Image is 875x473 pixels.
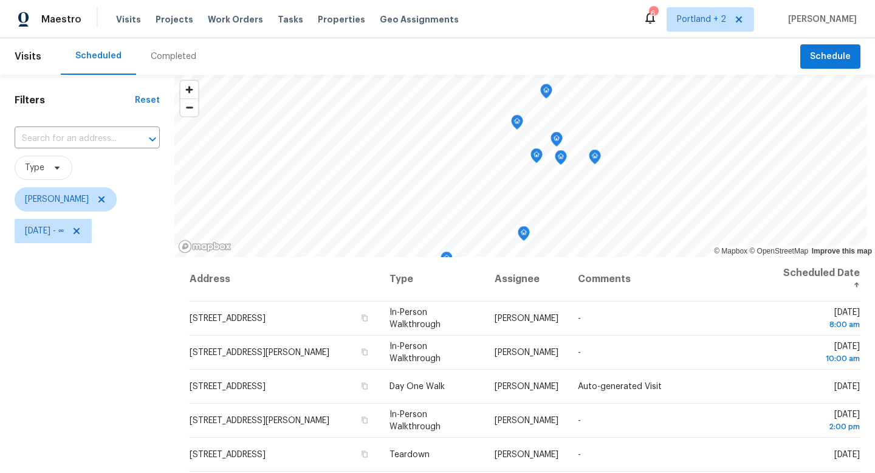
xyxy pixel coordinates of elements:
[190,416,329,425] span: [STREET_ADDRESS][PERSON_NAME]
[495,416,558,425] span: [PERSON_NAME]
[15,94,135,106] h1: Filters
[178,240,232,254] a: Mapbox homepage
[495,382,558,391] span: [PERSON_NAME]
[578,382,662,391] span: Auto-generated Visit
[389,308,441,329] span: In-Person Walkthrough
[779,421,860,433] div: 2:00 pm
[25,225,64,237] span: [DATE] - ∞
[25,193,89,205] span: [PERSON_NAME]
[568,257,769,302] th: Comments
[116,13,141,26] span: Visits
[135,94,160,106] div: Reset
[15,129,126,148] input: Search for an address...
[649,7,657,19] div: 6
[540,84,552,103] div: Map marker
[380,13,459,26] span: Geo Assignments
[208,13,263,26] span: Work Orders
[359,449,370,460] button: Copy Address
[41,13,81,26] span: Maestro
[779,353,860,365] div: 10:00 am
[389,342,441,363] span: In-Person Walkthrough
[783,13,857,26] span: [PERSON_NAME]
[318,13,365,26] span: Properties
[389,451,430,459] span: Teardown
[578,451,581,459] span: -
[834,451,860,459] span: [DATE]
[677,13,726,26] span: Portland + 2
[156,13,193,26] span: Projects
[359,312,370,323] button: Copy Address
[714,247,747,255] a: Mapbox
[834,382,860,391] span: [DATE]
[75,50,122,62] div: Scheduled
[389,382,445,391] span: Day One Walk
[151,50,196,63] div: Completed
[174,75,867,257] canvas: Map
[578,348,581,357] span: -
[495,314,558,323] span: [PERSON_NAME]
[810,49,851,64] span: Schedule
[190,348,329,357] span: [STREET_ADDRESS][PERSON_NAME]
[180,99,198,116] span: Zoom out
[779,410,860,433] span: [DATE]
[518,226,530,245] div: Map marker
[359,415,370,426] button: Copy Address
[389,410,441,431] span: In-Person Walkthrough
[530,148,543,167] div: Map marker
[278,15,303,24] span: Tasks
[190,451,266,459] span: [STREET_ADDRESS]
[180,81,198,98] button: Zoom in
[359,347,370,357] button: Copy Address
[495,451,558,459] span: [PERSON_NAME]
[190,314,266,323] span: [STREET_ADDRESS]
[779,342,860,365] span: [DATE]
[359,381,370,392] button: Copy Address
[589,150,601,168] div: Map marker
[800,44,860,69] button: Schedule
[380,257,485,302] th: Type
[555,150,567,169] div: Map marker
[779,308,860,331] span: [DATE]
[15,43,41,70] span: Visits
[812,247,872,255] a: Improve this map
[495,348,558,357] span: [PERSON_NAME]
[551,132,563,151] div: Map marker
[190,382,266,391] span: [STREET_ADDRESS]
[25,162,44,174] span: Type
[144,131,161,148] button: Open
[769,257,860,302] th: Scheduled Date ↑
[578,416,581,425] span: -
[485,257,568,302] th: Assignee
[779,319,860,331] div: 8:00 am
[441,252,453,271] div: Map marker
[749,247,808,255] a: OpenStreetMap
[511,115,523,134] div: Map marker
[180,98,198,116] button: Zoom out
[578,314,581,323] span: -
[189,257,380,302] th: Address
